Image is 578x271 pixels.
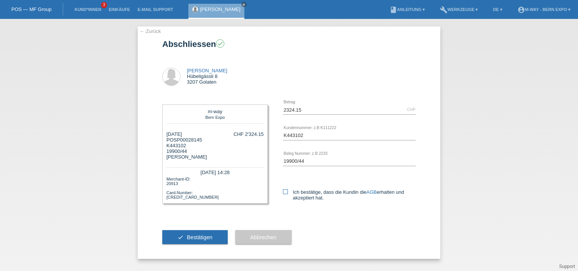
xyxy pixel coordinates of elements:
button: check Bestätigen [162,230,228,245]
div: [DATE] POSP00028145 [PERSON_NAME] [166,131,207,160]
a: Support [559,264,575,269]
h1: Abschliessen [162,39,416,49]
a: bookAnleitung ▾ [386,7,429,12]
a: ← Zurück [140,28,161,34]
span: 3 [101,2,107,8]
label: Ich bestätige, dass die Kundin die erhalten und akzeptiert hat. [283,189,416,201]
a: Einkäufe [105,7,134,12]
a: buildWerkzeuge ▾ [436,7,482,12]
div: Merchant-ID: 20913 Card-Number: [CREDIT_CARD_NUMBER] [166,176,264,199]
div: Bern Expo [168,114,262,120]
i: check [217,40,224,47]
a: close [241,2,247,7]
a: E-Mail Support [134,7,177,12]
i: check [177,234,183,240]
div: Hübeligässli 8 3207 Golaten [187,68,227,85]
a: Kund*innen [71,7,105,12]
a: AGB [367,189,377,195]
i: build [440,6,447,14]
div: m-way [168,109,262,114]
div: [DATE] 14:28 [166,167,264,176]
a: [PERSON_NAME] [200,6,241,12]
a: POS — MF Group [11,6,51,12]
a: DE ▾ [489,7,506,12]
a: [PERSON_NAME] [187,68,227,73]
div: CHF [407,107,416,112]
a: account_circlem-way - Bern Expo ▾ [514,7,574,12]
span: K443102 [166,143,186,148]
i: close [242,3,246,6]
i: account_circle [517,6,525,14]
span: 19900/44 [166,148,187,154]
i: book [390,6,397,14]
div: CHF 2'324.15 [233,131,264,137]
span: Abbrechen [250,234,277,240]
span: Bestätigen [187,234,213,240]
button: Abbrechen [235,230,292,245]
